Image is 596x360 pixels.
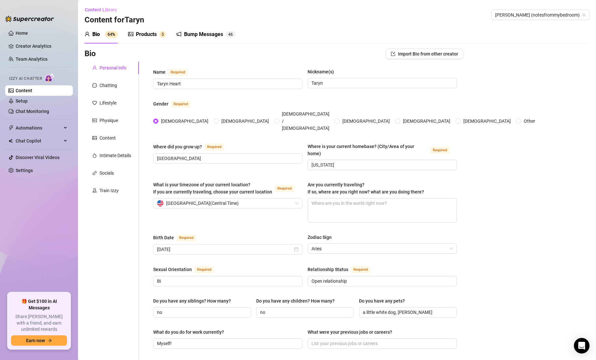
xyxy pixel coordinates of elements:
[398,51,458,56] span: Import Bio from other creator
[85,49,96,59] h3: Bio
[85,31,90,37] span: user
[11,298,67,311] span: 🎁 Get $100 in AI Messages
[92,136,97,140] span: picture
[128,31,133,37] span: picture
[308,234,332,241] div: Zodiac Sign
[256,297,335,304] div: Do you have any children? How many?
[92,188,97,193] span: experiment
[153,297,231,304] div: Do you have any siblings? How many?
[99,117,118,124] div: Physique
[461,118,513,125] span: [DEMOGRAPHIC_DATA]
[574,338,589,354] div: Open Intercom Messenger
[16,168,33,173] a: Settings
[153,100,198,108] label: Gender
[386,49,463,59] button: Import Bio from other creator
[311,340,452,347] input: What were your previous jobs or careers?
[92,101,97,105] span: heart
[279,110,332,132] span: [DEMOGRAPHIC_DATA] / [DEMOGRAPHIC_DATA]
[430,147,450,154] span: Required
[92,171,97,175] span: link
[359,297,409,304] label: Do you have any pets?
[157,309,246,316] input: Do you have any siblings? How many?
[153,266,221,273] label: Sexual Orientation
[16,31,28,36] a: Home
[194,266,214,273] span: Required
[153,68,195,76] label: Name
[8,139,13,143] img: Chat Copilot
[311,80,452,87] input: Nickname(s)
[184,31,223,38] div: Bump Messages
[521,118,538,125] span: Other
[92,66,97,70] span: user
[308,329,397,336] label: What were your previous jobs or careers?
[45,73,55,82] img: AI Chatter
[171,101,191,108] span: Required
[153,100,168,107] div: Gender
[153,329,229,336] label: What do you do for work currently?
[16,41,68,51] a: Creator Analytics
[162,32,164,37] span: 5
[157,278,297,285] input: Sexual Orientation
[92,83,97,88] span: message
[231,32,233,37] span: 6
[308,234,336,241] label: Zodiac Sign
[391,52,395,56] span: import
[400,118,453,125] span: [DEMOGRAPHIC_DATA]
[159,31,166,38] sup: 5
[157,246,293,253] input: Birth Date
[153,182,272,194] span: What is your timezone of your current location? If you are currently traveling, choose your curre...
[177,234,196,242] span: Required
[205,143,224,151] span: Required
[92,31,100,38] div: Bio
[92,153,97,158] span: fire
[16,136,62,146] span: Chat Copilot
[308,182,424,194] span: Are you currently traveling? If so, where are you right now? what are you doing there?
[92,118,97,123] span: idcard
[308,266,348,273] div: Relationship Status
[136,31,157,38] div: Products
[153,329,224,336] div: What do you do for work currently?
[308,329,392,336] div: What were your previous jobs or careers?
[85,5,122,15] button: Content Library
[495,10,586,20] span: Taryn (notesfrommybedroom)
[311,244,453,254] span: Aries
[308,68,334,75] div: Nickname(s)
[99,187,119,194] div: Train Izzy
[16,123,62,133] span: Automations
[157,155,297,162] input: Where did you grow up?
[219,118,272,125] span: [DEMOGRAPHIC_DATA]
[311,161,452,168] input: Where is your current homebase? (City/Area of your home)
[105,31,118,38] sup: 64%
[308,266,377,273] label: Relationship Status
[16,155,60,160] a: Discover Viral Videos
[16,98,28,104] a: Setup
[226,31,235,38] sup: 46
[228,32,231,37] span: 4
[8,125,14,130] span: thunderbolt
[99,99,116,106] div: Lifestyle
[153,68,166,76] div: Name
[99,134,116,142] div: Content
[153,234,174,241] div: Birth Date
[308,143,457,157] label: Where is your current homebase? (City/Area of your home)
[85,15,144,25] h3: Content for Taryn
[157,80,297,87] input: Name
[275,185,294,192] span: Required
[9,76,42,82] span: Izzy AI Chatter
[11,314,67,333] span: Share [PERSON_NAME] with a friend, and earn unlimited rewards
[157,200,164,206] img: us
[99,64,126,71] div: Personal Info
[260,309,349,316] input: Do you have any children? How many?
[47,338,52,343] span: arrow-right
[153,297,235,304] label: Do you have any siblings? How many?
[166,198,239,208] span: [GEOGRAPHIC_DATA] ( Central Time )
[351,266,370,273] span: Required
[158,118,211,125] span: [DEMOGRAPHIC_DATA]
[308,68,338,75] label: Nickname(s)
[311,278,452,285] input: Relationship Status
[85,7,117,12] span: Content Library
[363,309,452,316] input: Do you have any pets?
[359,297,405,304] div: Do you have any pets?
[5,16,54,22] img: logo-BBDzfeDw.svg
[99,82,117,89] div: Chatting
